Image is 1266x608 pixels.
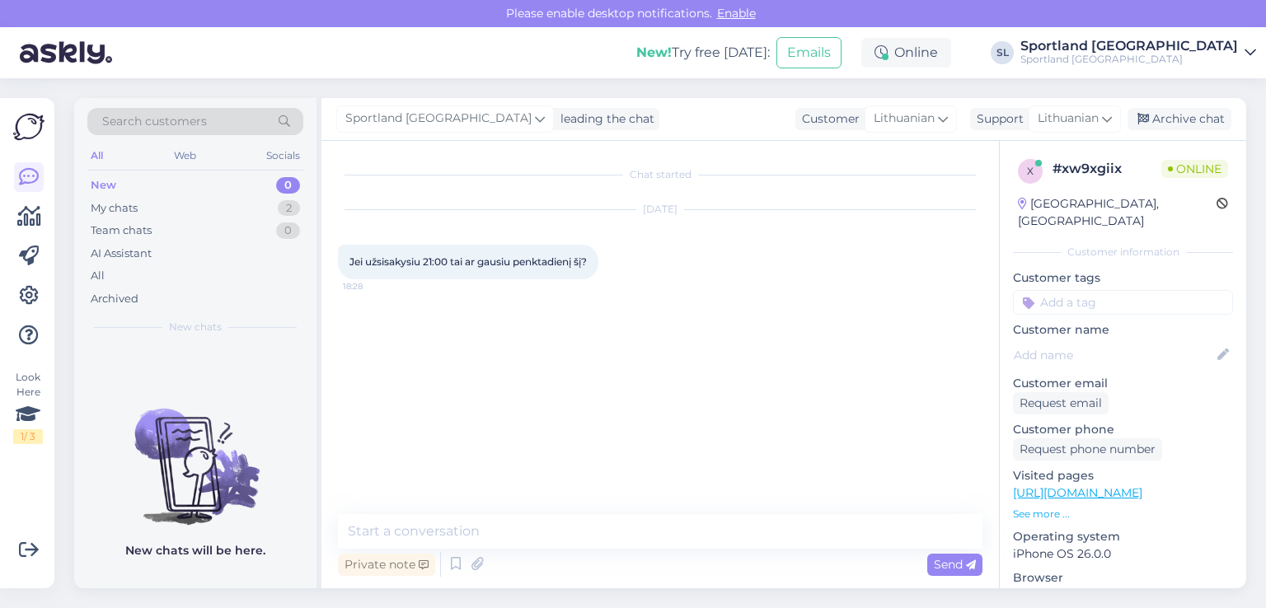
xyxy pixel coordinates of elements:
[102,113,207,130] span: Search customers
[13,429,43,444] div: 1 / 3
[1013,321,1233,339] p: Customer name
[795,110,860,128] div: Customer
[554,110,654,128] div: leading the chat
[861,38,951,68] div: Online
[1013,245,1233,260] div: Customer information
[91,268,105,284] div: All
[1013,528,1233,545] p: Operating system
[1013,485,1142,500] a: [URL][DOMAIN_NAME]
[1018,195,1217,230] div: [GEOGRAPHIC_DATA], [GEOGRAPHIC_DATA]
[1013,421,1233,438] p: Customer phone
[1013,269,1233,287] p: Customer tags
[1013,507,1233,521] p: See more ...
[1020,53,1238,66] div: Sportland [GEOGRAPHIC_DATA]
[74,379,316,527] img: No chats
[345,110,532,128] span: Sportland [GEOGRAPHIC_DATA]
[13,111,45,143] img: Askly Logo
[91,246,152,262] div: AI Assistant
[1013,569,1233,587] p: Browser
[1013,290,1233,315] input: Add a tag
[125,542,265,559] p: New chats will be here.
[338,554,435,576] div: Private note
[1053,159,1161,179] div: # xw9xgiix
[13,370,43,444] div: Look Here
[338,167,982,182] div: Chat started
[91,222,152,239] div: Team chats
[87,145,106,166] div: All
[276,222,300,239] div: 0
[276,177,300,194] div: 0
[1013,587,1233,604] p: Chrome 139.0.7258.76
[636,43,770,63] div: Try free [DATE]:
[91,291,138,307] div: Archived
[636,44,672,60] b: New!
[169,320,222,334] span: New chats
[343,280,405,292] span: 18:28
[991,41,1014,64] div: SL
[1014,346,1214,364] input: Add name
[776,37,842,68] button: Emails
[1128,108,1231,130] div: Archive chat
[171,145,199,166] div: Web
[263,145,303,166] div: Socials
[1013,375,1233,392] p: Customer email
[1038,110,1099,128] span: Lithuanian
[1013,438,1162,461] div: Request phone number
[1013,545,1233,563] p: iPhone OS 26.0.0
[349,255,587,268] span: Jei užsisakysiu 21:00 tai ar gausiu penktadienį šį?
[1161,160,1228,178] span: Online
[91,200,138,217] div: My chats
[712,6,761,21] span: Enable
[934,557,976,572] span: Send
[1027,165,1034,177] span: x
[278,200,300,217] div: 2
[338,202,982,217] div: [DATE]
[1020,40,1256,66] a: Sportland [GEOGRAPHIC_DATA]Sportland [GEOGRAPHIC_DATA]
[1020,40,1238,53] div: Sportland [GEOGRAPHIC_DATA]
[1013,392,1109,414] div: Request email
[91,177,116,194] div: New
[874,110,935,128] span: Lithuanian
[970,110,1024,128] div: Support
[1013,467,1233,484] p: Visited pages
